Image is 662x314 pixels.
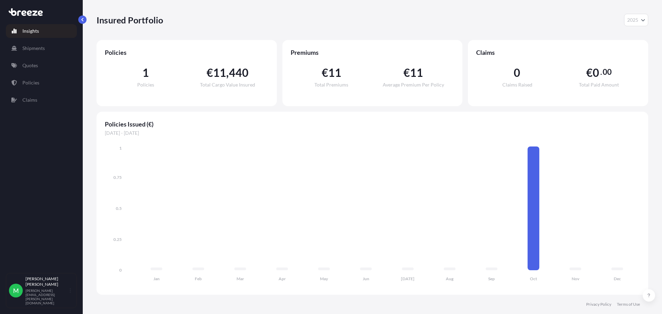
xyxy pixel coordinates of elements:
p: [PERSON_NAME] [PERSON_NAME] [26,276,68,287]
span: Policies [105,48,269,57]
span: [DATE] - [DATE] [105,130,640,136]
tspan: Sep [488,276,495,281]
a: Insights [6,24,77,38]
tspan: Jun [363,276,369,281]
tspan: 0 [119,267,122,273]
p: Insured Portfolio [97,14,163,26]
span: 11 [328,67,341,78]
tspan: 0.5 [116,206,122,211]
button: Year Selector [624,14,648,26]
tspan: [DATE] [401,276,414,281]
span: Claims [476,48,640,57]
span: Total Paid Amount [579,82,619,87]
span: € [322,67,328,78]
span: 0 [514,67,520,78]
span: 00 [603,69,612,75]
span: € [403,67,410,78]
span: Total Premiums [314,82,348,87]
p: Insights [22,28,39,34]
span: Average Premium Per Policy [383,82,444,87]
a: Quotes [6,59,77,72]
a: Claims [6,93,77,107]
tspan: May [320,276,328,281]
span: , [226,67,229,78]
p: Quotes [22,62,38,69]
a: Privacy Policy [586,302,611,307]
tspan: Aug [446,276,454,281]
p: [PERSON_NAME][EMAIL_ADDRESS][PERSON_NAME][DOMAIN_NAME] [26,288,68,305]
span: € [586,67,593,78]
span: 0 [593,67,599,78]
p: Policies [22,79,39,86]
a: Shipments [6,41,77,55]
tspan: Dec [614,276,621,281]
span: . [600,69,602,75]
tspan: Nov [572,276,580,281]
p: Shipments [22,45,45,52]
span: Total Cargo Value Insured [200,82,255,87]
a: Terms of Use [617,302,640,307]
span: Policies Issued (€) [105,120,640,128]
a: Policies [6,76,77,90]
span: 440 [229,67,249,78]
span: Premiums [291,48,454,57]
tspan: 1 [119,145,122,151]
p: Claims [22,97,37,103]
span: 11 [213,67,226,78]
tspan: Oct [530,276,537,281]
tspan: Apr [279,276,286,281]
span: Claims Raised [502,82,532,87]
span: € [207,67,213,78]
span: M [13,287,19,294]
tspan: Mar [237,276,244,281]
tspan: 0.75 [113,175,122,180]
span: 2025 [627,17,638,23]
tspan: 0.25 [113,237,122,242]
span: 11 [410,67,423,78]
span: 1 [142,67,149,78]
span: Policies [137,82,154,87]
tspan: Jan [153,276,160,281]
tspan: Feb [195,276,202,281]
